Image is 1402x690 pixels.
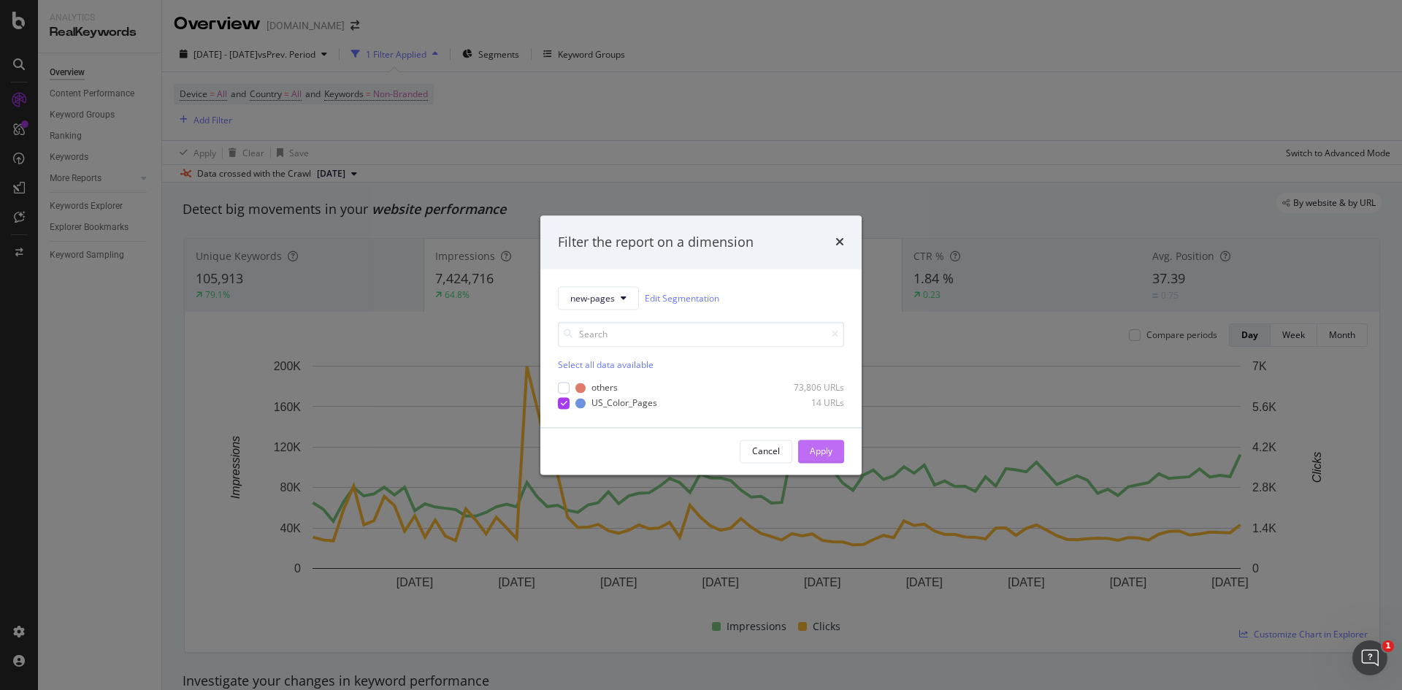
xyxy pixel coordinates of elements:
a: Edit Segmentation [645,291,719,306]
div: Apply [810,445,832,457]
span: new-pages [570,292,615,304]
div: Filter the report on a dimension [558,233,754,252]
button: Apply [798,440,844,463]
div: Cancel [752,445,780,457]
div: 14 URLs [773,397,844,410]
input: Search [558,322,844,348]
div: 73,806 URLs [773,382,844,394]
div: Select all data available [558,359,844,372]
div: others [591,382,618,394]
div: US_Color_Pages [591,397,657,410]
span: 1 [1382,640,1394,652]
button: Cancel [740,440,792,463]
div: times [835,233,844,252]
button: new-pages [558,287,639,310]
div: modal [540,215,862,475]
iframe: Intercom live chat [1352,640,1387,675]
